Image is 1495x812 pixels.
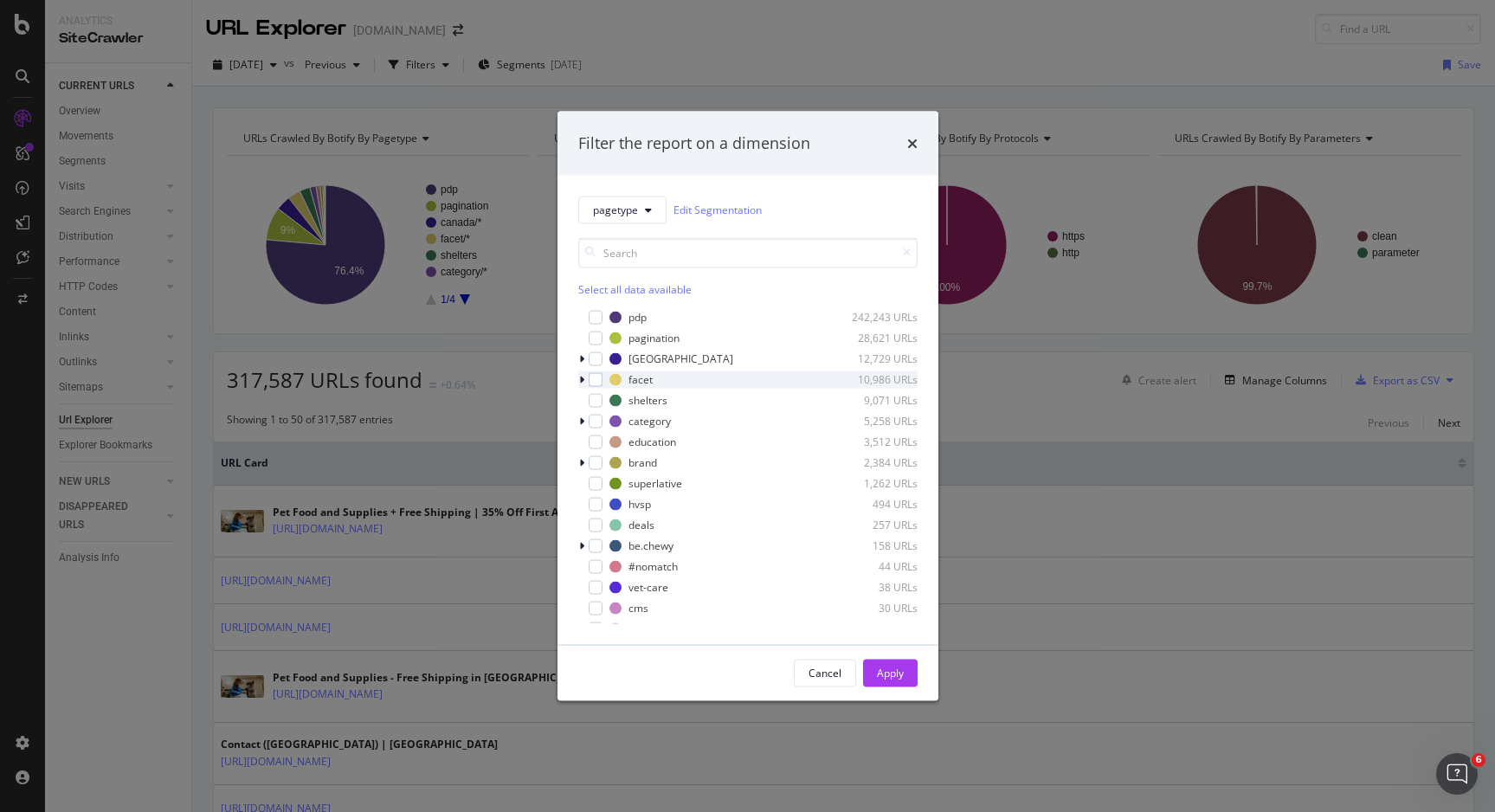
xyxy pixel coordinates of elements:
[833,538,918,553] div: 158 URLs
[1472,753,1485,767] span: 6
[628,455,657,470] div: brand
[833,372,918,387] div: 10,986 URLs
[1436,753,1478,795] iframe: Intercom live chat
[578,281,918,296] div: Select all data available
[628,372,653,387] div: facet
[578,132,810,155] div: Filter the report on a dimension
[628,559,678,574] div: #nomatch
[628,351,733,366] div: [GEOGRAPHIC_DATA]
[578,237,918,267] input: Search
[863,659,918,686] button: Apply
[833,559,918,574] div: 44 URLs
[833,622,918,636] div: 17 URLs
[628,476,682,491] div: superlative
[833,414,918,429] div: 5,258 URLs
[833,518,918,532] div: 257 URLs
[628,497,651,512] div: hvsp
[833,601,918,615] div: 30 URLs
[557,112,938,701] div: modal
[673,201,762,219] a: Edit Segmentation
[593,203,638,217] span: pagetype
[628,518,654,532] div: deals
[794,659,856,686] button: Cancel
[907,132,918,155] div: times
[833,351,918,366] div: 12,729 URLs
[833,455,918,470] div: 2,384 URLs
[628,393,667,408] div: shelters
[628,310,647,325] div: pdp
[809,666,841,680] div: Cancel
[833,435,918,449] div: 3,512 URLs
[628,601,648,615] div: cms
[628,538,673,553] div: be.chewy
[628,435,676,449] div: education
[833,310,918,325] div: 242,243 URLs
[578,196,667,223] button: pagetype
[833,580,918,595] div: 38 URLs
[833,476,918,491] div: 1,262 URLs
[877,666,904,680] div: Apply
[833,497,918,512] div: 494 URLs
[628,580,668,595] div: vet-care
[628,622,667,636] div: investor
[628,414,671,429] div: category
[628,331,680,345] div: pagination
[833,393,918,408] div: 9,071 URLs
[833,331,918,345] div: 28,621 URLs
